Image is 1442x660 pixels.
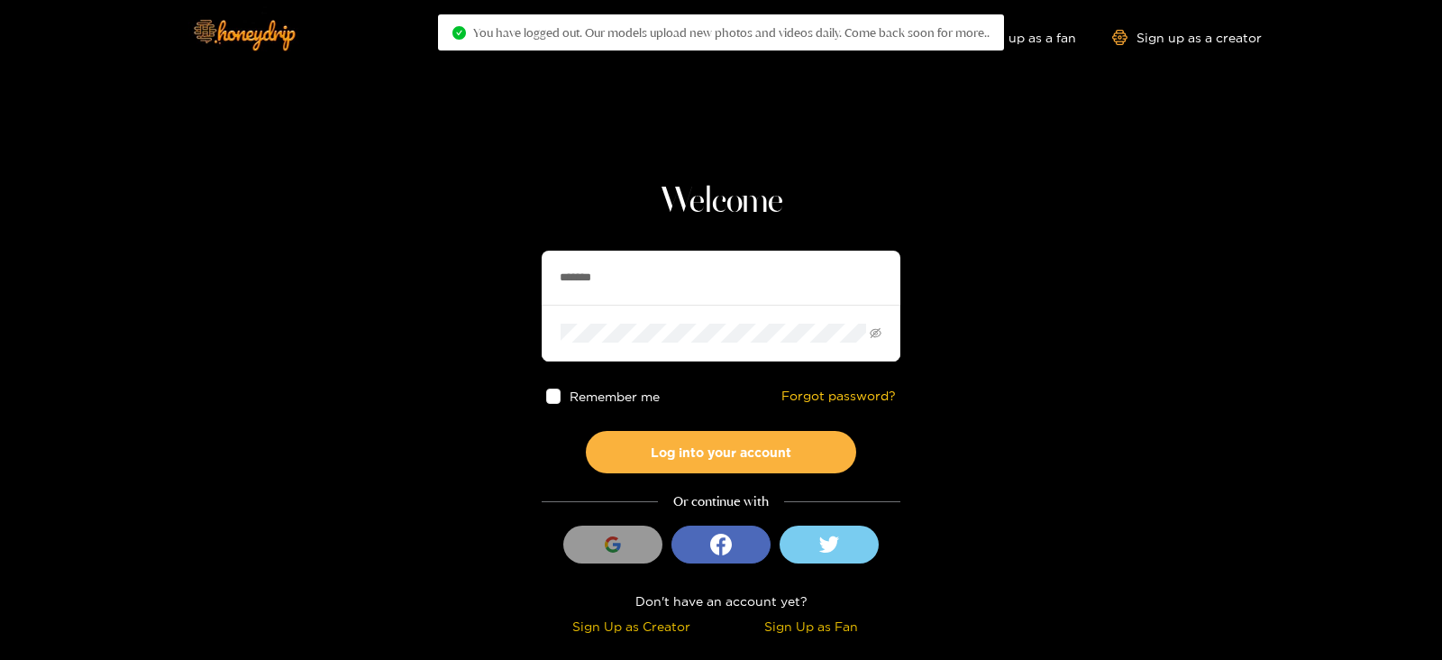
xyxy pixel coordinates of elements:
a: Sign up as a creator [1112,30,1262,45]
span: eye-invisible [870,327,881,339]
div: Sign Up as Fan [726,616,896,637]
span: You have logged out. Our models upload new photos and videos daily. Come back soon for more.. [473,25,990,40]
a: Sign up as a fan [953,30,1076,45]
div: Don't have an account yet? [542,591,900,611]
div: Sign Up as Creator [546,616,716,637]
span: Remember me [570,390,661,403]
span: check-circle [452,26,466,40]
div: Or continue with [542,491,900,512]
a: Forgot password? [781,389,896,404]
h1: Welcome [542,180,900,224]
button: Log into your account [586,431,856,473]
